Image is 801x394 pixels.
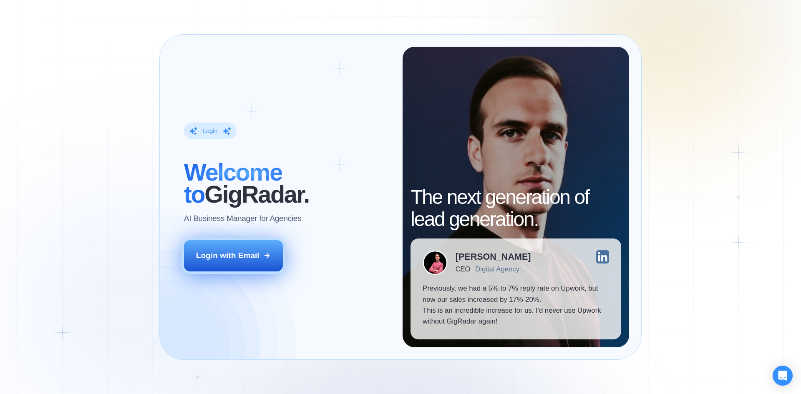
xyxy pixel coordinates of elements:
div: Login [203,127,217,135]
p: Previously, we had a 5% to 7% reply rate on Upwork, but now our sales increased by 17%-20%. This ... [423,283,609,327]
h2: The next generation of lead generation. [411,186,621,231]
span: Welcome to [184,159,282,208]
div: CEO [456,265,470,273]
div: Open Intercom Messenger [773,366,793,386]
div: Digital Agency [475,265,519,273]
h2: ‍ GigRadar. [184,161,390,206]
p: AI Business Manager for Agencies [184,213,302,224]
button: Login with Email [184,240,283,271]
div: Login with Email [196,250,259,261]
div: [PERSON_NAME] [456,252,531,261]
